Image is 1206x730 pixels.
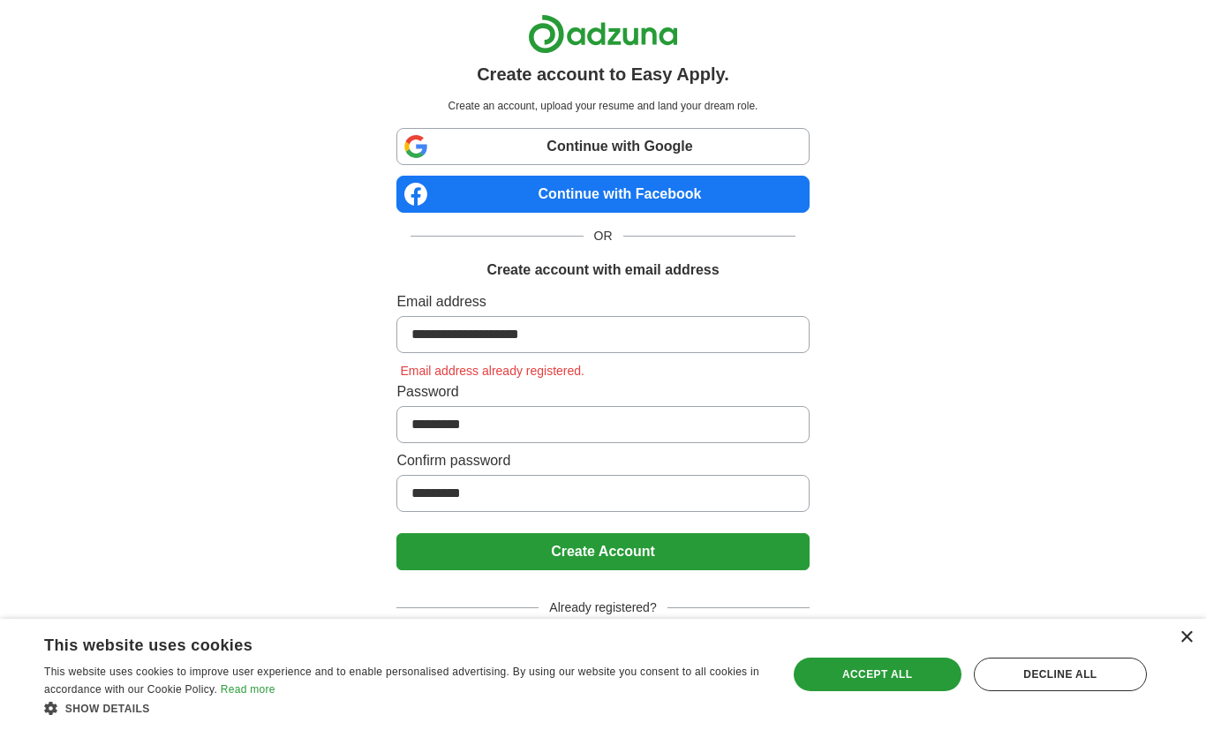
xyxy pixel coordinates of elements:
h1: Create account to Easy Apply. [477,61,729,87]
h1: Create account with email address [486,260,719,281]
label: Email address [396,291,809,312]
button: Create Account [396,533,809,570]
span: Already registered? [539,598,667,617]
img: Adzuna logo [528,14,678,54]
span: Show details [65,703,150,715]
span: Email address already registered. [396,364,588,378]
label: Confirm password [396,450,809,471]
label: Password [396,381,809,403]
a: Continue with Facebook [396,176,809,213]
p: Create an account, upload your resume and land your dream role. [400,98,805,114]
div: Decline all [974,658,1147,691]
div: Show details [44,699,765,717]
div: Close [1180,631,1193,644]
a: Continue with Google [396,128,809,165]
div: This website uses cookies [44,629,720,656]
a: Read more, opens a new window [221,683,275,696]
span: OR [584,227,623,245]
span: This website uses cookies to improve user experience and to enable personalised advertising. By u... [44,666,759,696]
div: Accept all [794,658,961,691]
